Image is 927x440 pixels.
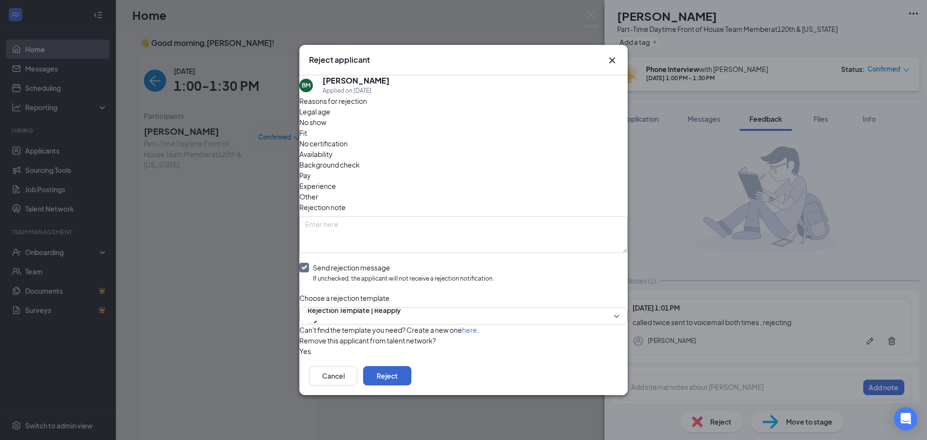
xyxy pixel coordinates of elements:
span: Legal age [299,106,330,117]
span: Fit [299,128,307,138]
h5: [PERSON_NAME] [323,75,390,86]
svg: Cross [606,55,618,66]
span: Rejection note [299,203,346,212]
h3: Reject applicant [309,55,370,65]
span: Other [299,191,318,202]
span: No show [299,117,326,128]
button: Cancel [309,366,357,385]
span: Availability [299,149,333,159]
span: Choose a rejection template [299,294,390,302]
span: Background check [299,159,360,170]
span: Rejection Template | Reapply [308,303,401,317]
span: Experience [299,181,336,191]
span: No certification [299,138,348,149]
a: here [462,326,477,334]
button: Reject [363,366,411,385]
div: Applied on [DATE] [323,86,390,96]
span: Yes [299,346,311,356]
button: Close [606,55,618,66]
span: Remove this applicant from talent network? [299,336,436,345]
div: Open Intercom Messenger [894,407,917,430]
div: BM [302,81,310,89]
span: Reasons for rejection [299,97,367,105]
span: Pay [299,170,311,181]
svg: Checkmark [308,317,319,329]
span: Can't find the template you need? Create a new one . [299,326,479,334]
